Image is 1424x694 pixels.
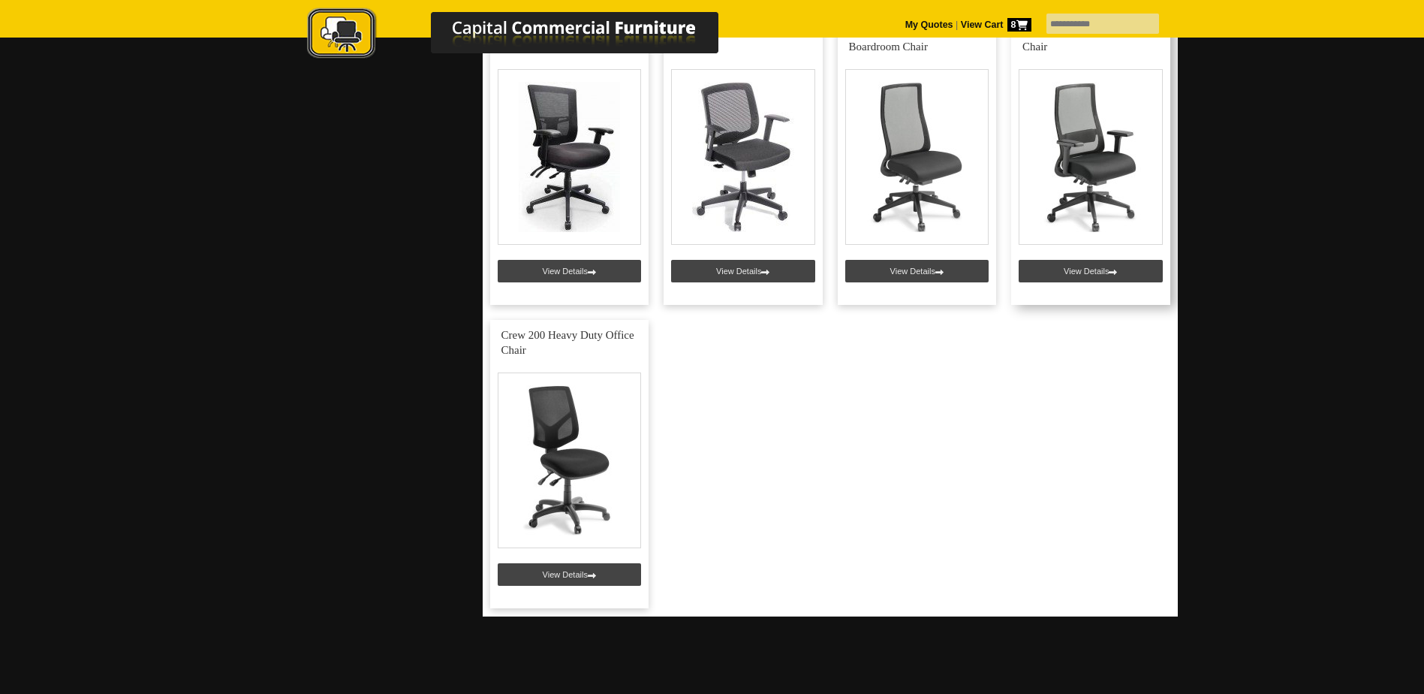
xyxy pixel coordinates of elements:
[961,20,1031,30] strong: View Cart
[1007,18,1031,32] span: 8
[266,8,791,62] img: Capital Commercial Furniture Logo
[266,8,791,67] a: Capital Commercial Furniture Logo
[958,20,1031,30] a: View Cart8
[905,20,953,30] a: My Quotes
